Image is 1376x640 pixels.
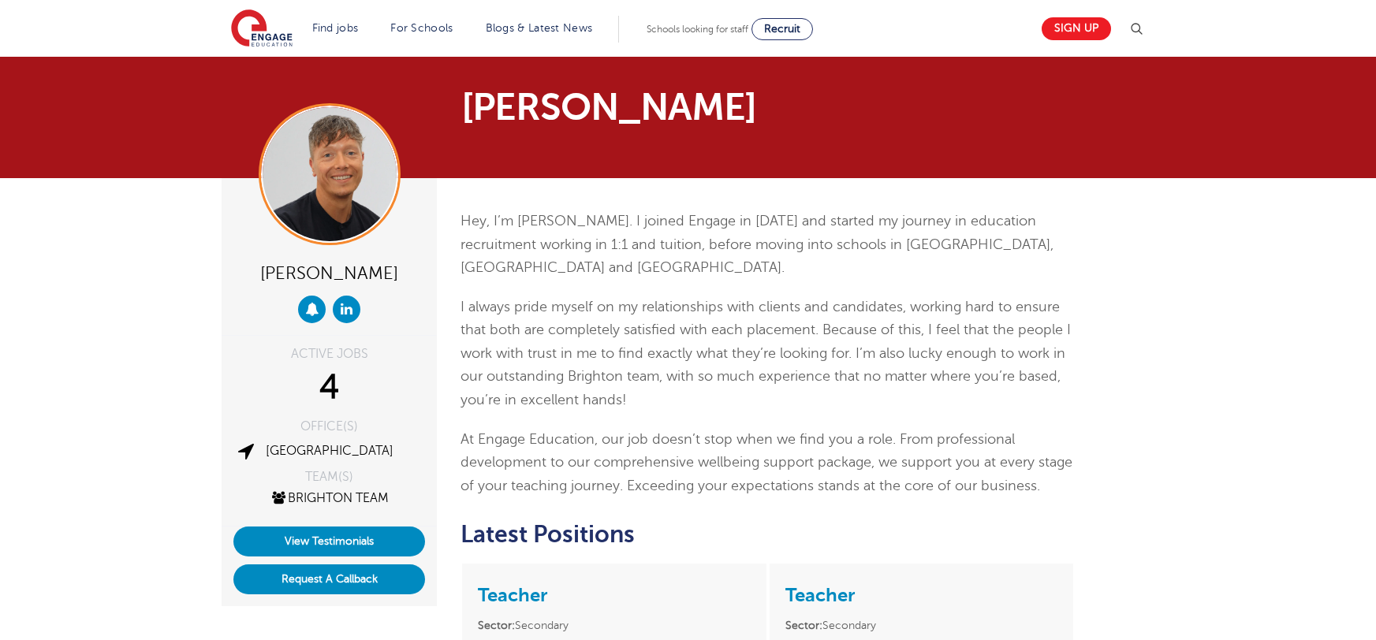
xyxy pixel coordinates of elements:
a: Find jobs [312,22,359,34]
div: 4 [233,368,425,407]
strong: Sector: [785,620,822,631]
a: [GEOGRAPHIC_DATA] [266,444,393,458]
div: [PERSON_NAME] [233,257,425,288]
span: Hey, I’m [PERSON_NAME]. I joined Engage in [DATE] and started my journey in education recruitment... [461,213,1053,275]
span: I always pride myself on my relationships with clients and candidates, working hard to ensure tha... [461,299,1071,407]
img: Engage Education [231,9,293,49]
strong: Sector: [478,620,515,631]
a: Recruit [751,18,813,40]
h2: Latest Positions [461,521,1075,548]
span: Schools looking for staff [647,24,748,35]
a: View Testimonials [233,527,425,556]
a: Blogs & Latest News [486,22,593,34]
li: Secondary [785,616,1057,634]
a: For Schools [390,22,453,34]
a: Brighton Team [270,491,389,505]
div: OFFICE(S) [233,420,425,433]
span: Recruit [764,23,800,35]
div: TEAM(S) [233,471,425,483]
a: Sign up [1042,17,1111,40]
span: At Engage Education, our job doesn’t stop when we find you a role. From professional development ... [461,431,1072,493]
li: Secondary [478,616,750,634]
div: ACTIVE JOBS [233,348,425,360]
button: Request A Callback [233,564,425,594]
a: Teacher [478,584,547,606]
h1: [PERSON_NAME] [461,88,836,126]
a: Teacher [785,584,855,606]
